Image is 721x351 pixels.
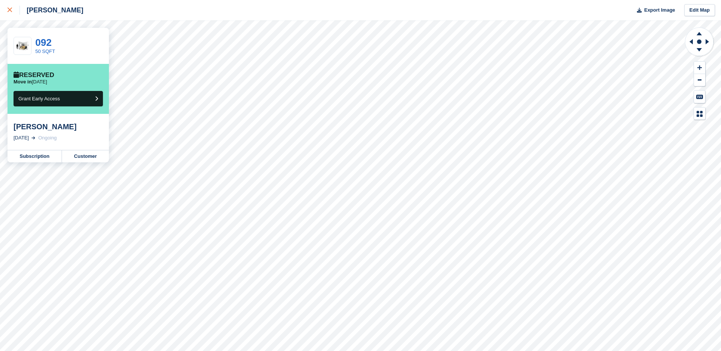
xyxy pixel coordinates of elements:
[35,48,55,54] a: 50 SQFT
[32,136,35,139] img: arrow-right-light-icn-cde0832a797a2874e46488d9cf13f60e5c3a73dbe684e267c42b8395dfbc2abf.svg
[694,91,705,103] button: Keyboard Shortcuts
[14,39,31,53] img: 50-sqft-unit%20(1).jpg
[14,71,54,79] div: Reserved
[684,4,715,17] a: Edit Map
[14,134,29,142] div: [DATE]
[632,4,675,17] button: Export Image
[694,74,705,86] button: Zoom Out
[35,37,51,48] a: 092
[20,6,83,15] div: [PERSON_NAME]
[62,150,109,162] a: Customer
[694,107,705,120] button: Map Legend
[14,79,47,85] p: [DATE]
[38,134,57,142] div: Ongoing
[8,150,62,162] a: Subscription
[14,79,32,85] span: Move in
[694,62,705,74] button: Zoom In
[644,6,675,14] span: Export Image
[14,91,103,106] button: Grant Early Access
[14,122,103,131] div: [PERSON_NAME]
[18,96,60,101] span: Grant Early Access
